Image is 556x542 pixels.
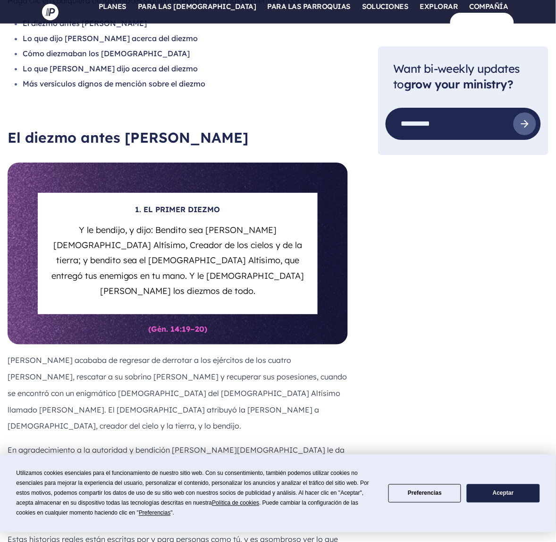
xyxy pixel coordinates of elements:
font: COMENZAR [462,18,502,27]
font: PLANES [99,2,126,11]
font: En agradecimiento a la autoridad y bendición [PERSON_NAME][DEMOGRAPHIC_DATA] le da a [PERSON_NAME... [8,446,345,488]
font: PARA LAS [DEMOGRAPHIC_DATA] [138,2,256,11]
font: ". [170,510,174,516]
font: PARA LAS PARROQUIAS [268,2,351,11]
a: Lo que [PERSON_NAME] dijo acerca del diezmo [23,64,198,73]
font: Política de cookies [212,500,259,507]
font: Aceptar [493,490,514,497]
a: Más versículos dignos de mención sobre el diezmo [23,79,205,88]
strong: grow your ministry? [404,77,514,91]
font: SOLUCIONES [362,2,409,11]
font: (Gén. 14:19–20) [148,324,207,334]
font: Preferencias [139,510,170,516]
a: COMENZAR [450,13,514,32]
a: Lo que dijo [PERSON_NAME] acerca del diezmo [23,34,198,43]
font: El diezmo antes [PERSON_NAME] [8,129,248,146]
button: Aceptar [467,484,539,503]
font: Preferencias [408,490,442,497]
font: COMPAÑÍA [470,2,508,11]
font: EXPLORAR [420,2,458,11]
font: 1. EL PRIMER DIEZMO [135,205,220,214]
a: Cómo diezmaban los [DEMOGRAPHIC_DATA] [23,49,190,58]
button: Preferencias [388,484,461,503]
font: Utilizamos cookies esenciales para el funcionamiento de nuestro sitio web. Con su consentimiento,... [16,470,369,507]
font: [PERSON_NAME] acababa de regresar de derrotar a los ejércitos de los cuatro [PERSON_NAME], rescat... [8,356,347,431]
span: Want bi-weekly updates to [393,61,520,91]
font: Y le bendijo, y dijo: Bendito sea [PERSON_NAME][DEMOGRAPHIC_DATA] Altísimo, Creador de los cielos... [51,224,304,297]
